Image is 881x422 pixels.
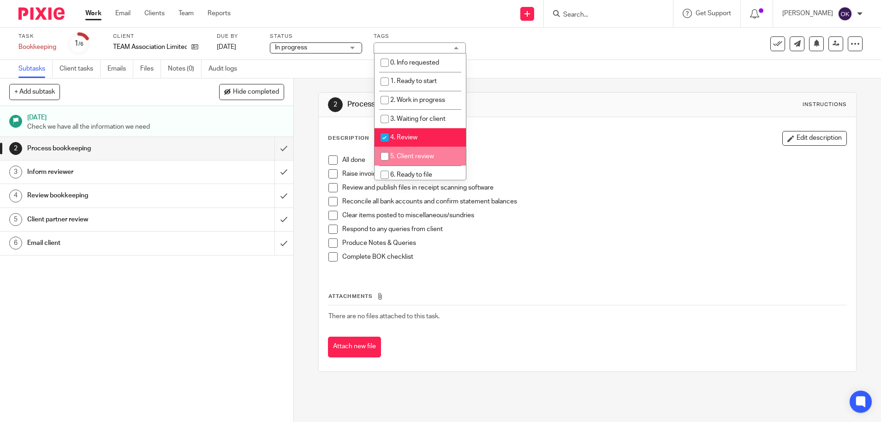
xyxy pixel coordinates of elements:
h1: Inform reviewer [27,165,186,179]
div: 4 [9,190,22,202]
p: Reconcile all bank accounts and confirm statement balances [342,197,846,206]
div: 3 [9,166,22,178]
span: Attachments [328,294,373,299]
p: [PERSON_NAME] [782,9,833,18]
p: Clear items posted to miscellaneous/sundries [342,211,846,220]
span: 6. Ready to file [390,172,432,178]
a: Emails [107,60,133,78]
button: Hide completed [219,84,284,100]
span: Hide completed [233,89,279,96]
span: 1. Ready to start [390,78,437,84]
h1: Process bookkeeping [347,100,607,109]
p: Review and publish files in receipt scanning software [342,183,846,192]
p: Description [328,135,369,142]
a: Subtasks [18,60,53,78]
span: In progress [275,44,307,51]
label: Client [113,33,205,40]
a: Clients [144,9,165,18]
span: There are no files attached to this task. [328,313,440,320]
span: 2. Work in progress [390,97,445,103]
div: 1 [74,38,83,49]
button: Attach new file [328,337,381,357]
img: svg%3E [838,6,852,21]
p: TEAM Association Limited [113,42,187,52]
div: 6 [9,237,22,250]
span: 5. Client review [390,153,434,160]
a: Work [85,9,101,18]
a: Email [115,9,131,18]
h1: Client partner review [27,213,186,226]
p: Respond to any queries from client [342,225,846,234]
label: Task [18,33,56,40]
h1: Email client [27,236,186,250]
small: /6 [78,42,83,47]
div: 2 [9,142,22,155]
span: Get Support [696,10,731,17]
span: 4. Review [390,134,417,141]
a: Audit logs [208,60,244,78]
p: Check we have all the information we need [27,122,284,131]
p: All done [342,155,846,165]
span: 3. Waiting for client [390,116,446,122]
h1: Process bookkeeping [27,142,186,155]
input: Search [562,11,645,19]
span: 0. Info requested [390,59,439,66]
div: 2 [328,97,343,112]
a: Team [179,9,194,18]
img: Pixie [18,7,65,20]
h1: Review bookkeeping [27,189,186,202]
label: Status [270,33,362,40]
label: Tags [374,33,466,40]
div: 5 [9,213,22,226]
div: Instructions [803,101,847,108]
a: Reports [208,9,231,18]
h1: [DATE] [27,111,284,122]
p: Produce Notes & Queries [342,238,846,248]
a: Notes (0) [168,60,202,78]
span: [DATE] [217,44,236,50]
label: Due by [217,33,258,40]
p: Raise invoices (If needed) [342,169,846,178]
a: Files [140,60,161,78]
div: Bookkeeping [18,42,56,52]
button: Edit description [782,131,847,146]
a: Client tasks [60,60,101,78]
p: Complete BOK checklist [342,252,846,262]
button: + Add subtask [9,84,60,100]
